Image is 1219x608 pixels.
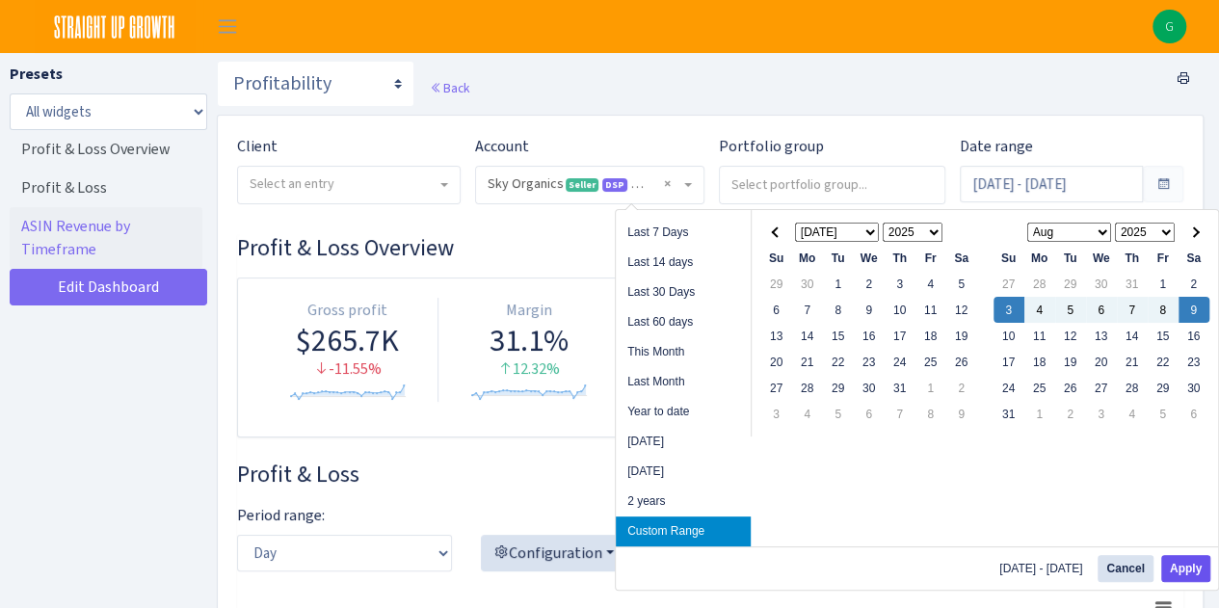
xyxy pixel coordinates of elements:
[792,375,823,401] td: 28
[915,375,946,401] td: 1
[616,337,751,367] li: This Month
[1086,297,1117,323] td: 6
[792,297,823,323] td: 7
[1148,271,1179,297] td: 1
[792,349,823,375] td: 21
[1024,401,1055,427] td: 1
[1117,297,1148,323] td: 7
[1179,245,1209,271] th: Sa
[616,457,751,487] li: [DATE]
[1179,271,1209,297] td: 2
[1148,297,1179,323] td: 8
[1055,323,1086,349] td: 12
[1055,297,1086,323] td: 5
[885,271,915,297] td: 3
[885,375,915,401] td: 31
[1117,401,1148,427] td: 4
[823,245,854,271] th: Tu
[854,349,885,375] td: 23
[761,349,792,375] td: 20
[823,401,854,427] td: 5
[946,271,977,297] td: 5
[1086,349,1117,375] td: 20
[885,297,915,323] td: 10
[616,248,751,278] li: Last 14 days
[1055,349,1086,375] td: 19
[488,174,680,194] span: Sky Organics <span class="badge badge-success">Seller</span><span class="badge badge-primary">DSP...
[946,297,977,323] td: 12
[915,297,946,323] td: 11
[1055,245,1086,271] th: Tu
[761,271,792,297] td: 29
[1086,401,1117,427] td: 3
[1117,349,1148,375] td: 21
[616,218,751,248] li: Last 7 Days
[994,271,1024,297] td: 27
[761,323,792,349] td: 13
[1086,323,1117,349] td: 13
[10,130,202,169] a: Profit & Loss Overview
[719,135,824,158] label: Portfolio group
[616,307,751,337] li: Last 60 days
[915,245,946,271] th: Fr
[960,135,1033,158] label: Date range
[792,245,823,271] th: Mo
[1148,375,1179,401] td: 29
[631,178,656,192] span: AMC
[237,234,1183,262] h3: Widget #30
[1117,271,1148,297] td: 31
[1024,271,1055,297] td: 28
[761,245,792,271] th: Su
[616,427,751,457] li: [DATE]
[1086,271,1117,297] td: 30
[430,79,469,96] a: Back
[946,323,977,349] td: 19
[1179,297,1209,323] td: 9
[1086,245,1117,271] th: We
[999,563,1090,574] span: [DATE] - [DATE]
[823,271,854,297] td: 1
[1179,375,1209,401] td: 30
[446,300,611,322] div: Margin
[237,135,278,158] label: Client
[823,349,854,375] td: 22
[885,323,915,349] td: 17
[265,300,430,322] div: Gross profit
[1098,555,1153,582] button: Cancel
[761,297,792,323] td: 6
[237,504,325,527] label: Period range:
[854,401,885,427] td: 6
[1117,323,1148,349] td: 14
[854,297,885,323] td: 9
[1024,349,1055,375] td: 18
[1153,10,1186,43] a: G
[602,178,627,192] span: DSP
[1148,349,1179,375] td: 22
[1024,297,1055,323] td: 4
[885,349,915,375] td: 24
[475,135,529,158] label: Account
[1148,245,1179,271] th: Fr
[1161,555,1210,582] button: Apply
[1153,10,1186,43] img: Gwen
[994,349,1024,375] td: 17
[792,401,823,427] td: 4
[446,358,611,381] div: 12.32%
[720,167,944,201] input: Select portfolio group...
[476,167,703,203] span: Sky Organics <span class="badge badge-success">Seller</span><span class="badge badge-primary">DSP...
[1055,375,1086,401] td: 26
[1148,401,1179,427] td: 5
[616,397,751,427] li: Year to date
[994,375,1024,401] td: 24
[1024,375,1055,401] td: 25
[10,63,63,86] label: Presets
[946,349,977,375] td: 26
[203,11,252,42] button: Toggle navigation
[994,297,1024,323] td: 3
[237,461,1183,489] h3: Widget #28
[1055,401,1086,427] td: 2
[616,278,751,307] li: Last 30 Days
[1055,271,1086,297] td: 29
[265,322,430,358] div: $265.7K
[616,516,751,546] li: Custom Range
